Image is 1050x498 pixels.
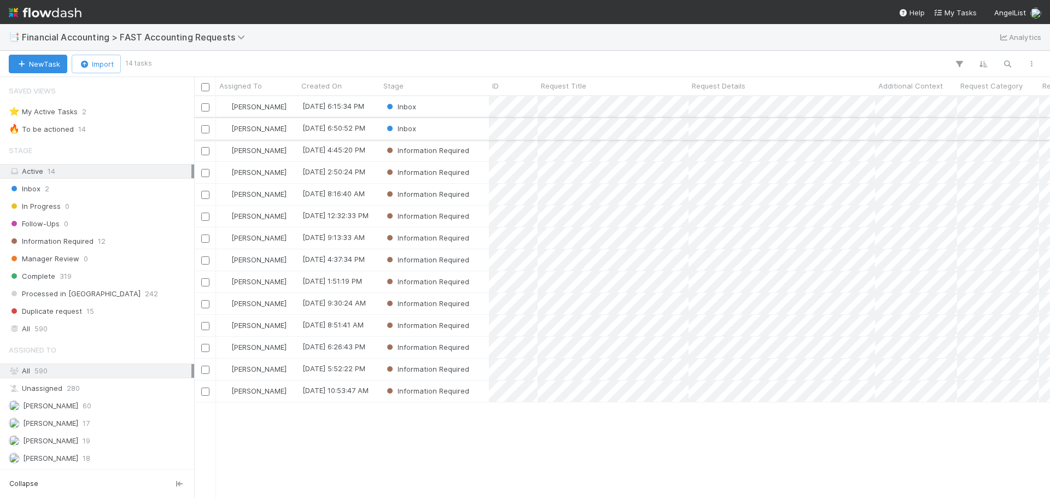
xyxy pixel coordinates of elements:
[22,32,250,43] span: Financial Accounting > FAST Accounting Requests
[98,235,106,248] span: 12
[384,386,469,395] span: Information Required
[67,382,80,395] span: 280
[384,167,469,178] div: Information Required
[934,8,977,17] span: My Tasks
[220,232,287,243] div: [PERSON_NAME]
[201,83,209,91] input: Toggle All Rows Selected
[302,385,369,396] div: [DATE] 10:53:47 AM
[221,124,230,133] img: avatar_030f5503-c087-43c2-95d1-dd8963b2926c.png
[384,101,416,112] div: Inbox
[384,364,469,374] div: Information Required
[201,300,209,308] input: Toggle Row Selected
[231,299,287,308] span: [PERSON_NAME]
[9,287,141,301] span: Processed in [GEOGRAPHIC_DATA]
[384,189,469,200] div: Information Required
[231,233,287,242] span: [PERSON_NAME]
[384,233,469,242] span: Information Required
[9,304,82,318] span: Duplicate request
[221,146,230,155] img: avatar_c0d2ec3f-77e2-40ea-8107-ee7bdb5edede.png
[9,252,79,266] span: Manager Review
[384,210,469,221] div: Information Required
[9,165,191,178] div: Active
[48,167,55,175] span: 14
[384,277,469,286] span: Information Required
[220,254,287,265] div: [PERSON_NAME]
[383,80,404,91] span: Stage
[994,8,1026,17] span: AngelList
[9,32,20,42] span: 📑
[384,299,469,308] span: Information Required
[231,190,287,198] span: [PERSON_NAME]
[384,321,469,330] span: Information Required
[692,80,745,91] span: Request Details
[302,319,364,330] div: [DATE] 8:51:41 AM
[221,343,230,351] img: avatar_8d06466b-a936-4205-8f52-b0cc03e2a179.png
[231,168,287,177] span: [PERSON_NAME]
[302,363,365,374] div: [DATE] 5:52:22 PM
[23,436,78,445] span: [PERSON_NAME]
[201,191,209,199] input: Toggle Row Selected
[384,342,469,353] div: Information Required
[384,385,469,396] div: Information Required
[302,166,365,177] div: [DATE] 2:50:24 PM
[34,366,48,375] span: 590
[201,388,209,396] input: Toggle Row Selected
[9,418,20,429] img: avatar_030f5503-c087-43c2-95d1-dd8963b2926c.png
[384,124,416,133] span: Inbox
[221,102,230,111] img: avatar_fee1282a-8af6-4c79-b7c7-bf2cfad99775.png
[384,320,469,331] div: Information Required
[220,342,287,353] div: [PERSON_NAME]
[72,55,121,73] button: Import
[201,213,209,221] input: Toggle Row Selected
[23,454,78,462] span: [PERSON_NAME]
[145,287,158,301] span: 242
[9,182,40,196] span: Inbox
[83,452,90,465] span: 18
[86,304,94,318] span: 15
[302,276,362,286] div: [DATE] 1:51:19 PM
[221,255,230,264] img: avatar_e5ec2f5b-afc7-4357-8cf1-2139873d70b1.png
[384,343,469,351] span: Information Required
[221,277,230,286] img: avatar_fee1282a-8af6-4c79-b7c7-bf2cfad99775.png
[384,190,469,198] span: Information Required
[878,80,943,91] span: Additional Context
[1030,8,1041,19] img: avatar_030f5503-c087-43c2-95d1-dd8963b2926c.png
[221,365,230,373] img: avatar_e5ec2f5b-afc7-4357-8cf1-2139873d70b1.png
[302,210,369,221] div: [DATE] 12:32:33 PM
[998,31,1041,44] a: Analytics
[302,101,364,112] div: [DATE] 6:15:34 PM
[9,105,78,119] div: My Active Tasks
[84,252,88,266] span: 0
[220,385,287,396] div: [PERSON_NAME]
[83,417,90,430] span: 17
[65,200,69,213] span: 0
[220,210,287,221] div: [PERSON_NAME]
[9,322,191,336] div: All
[221,190,230,198] img: avatar_8d06466b-a936-4205-8f52-b0cc03e2a179.png
[302,297,366,308] div: [DATE] 9:30:24 AM
[9,124,20,133] span: 🔥
[201,344,209,352] input: Toggle Row Selected
[384,102,416,111] span: Inbox
[220,320,287,331] div: [PERSON_NAME]
[9,235,94,248] span: Information Required
[220,364,287,374] div: [PERSON_NAME]
[231,277,287,286] span: [PERSON_NAME]
[9,269,55,283] span: Complete
[9,55,67,73] button: NewTask
[231,146,287,155] span: [PERSON_NAME]
[220,167,287,178] div: [PERSON_NAME]
[220,276,287,287] div: [PERSON_NAME]
[221,233,230,242] img: avatar_c0d2ec3f-77e2-40ea-8107-ee7bdb5edede.png
[231,124,287,133] span: [PERSON_NAME]
[201,147,209,155] input: Toggle Row Selected
[9,80,56,102] span: Saved Views
[934,7,977,18] a: My Tasks
[9,339,56,361] span: Assigned To
[231,365,287,373] span: [PERSON_NAME]
[60,269,72,283] span: 319
[384,146,469,155] span: Information Required
[384,232,469,243] div: Information Required
[9,435,20,446] img: avatar_c7c7de23-09de-42ad-8e02-7981c37ee075.png
[302,122,365,133] div: [DATE] 6:50:52 PM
